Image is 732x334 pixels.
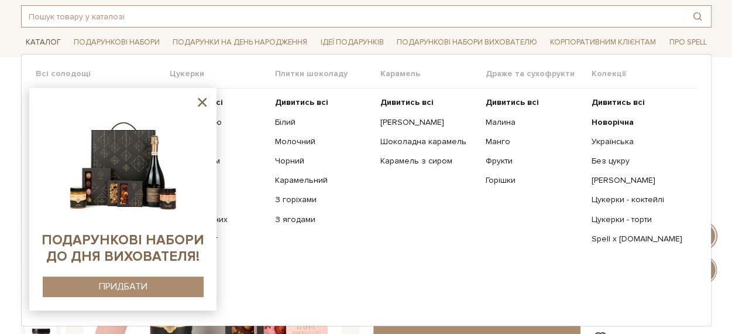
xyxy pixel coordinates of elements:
[170,69,275,79] span: Цукерки
[545,32,661,52] a: Корпоративним клієнтам
[486,137,582,147] a: Манго
[486,117,582,128] a: Малина
[591,234,688,244] a: Spell x [DOMAIN_NAME]
[591,97,688,108] a: Дивитись всі
[275,117,372,128] a: Білий
[684,6,711,27] button: Пошук товару у каталозі
[275,156,372,166] a: Чорний
[591,175,688,186] a: [PERSON_NAME]
[380,117,477,128] a: [PERSON_NAME]
[486,156,582,166] a: Фрукти
[591,195,688,205] a: Цукерки - коктейлі
[36,69,170,79] span: Всі солодощі
[275,97,372,108] a: Дивитись всі
[170,234,266,244] a: Діскавері кіт
[275,214,372,225] a: З ягодами
[168,33,312,52] a: Подарунки на День народження
[591,117,688,128] a: Новорічна
[380,97,434,107] b: Дивитись всі
[21,54,712,326] div: Каталог
[170,97,266,108] a: Дивитись всі
[380,97,477,108] a: Дивитись всі
[380,137,477,147] a: Шоколадна карамель
[275,97,328,107] b: Дивитись всі
[21,33,66,52] a: Каталог
[486,69,591,79] span: Драже та сухофрукти
[170,156,266,166] a: З алкоголем
[275,137,372,147] a: Молочний
[69,33,164,52] a: Подарункові набори
[486,175,582,186] a: Горішки
[380,156,477,166] a: Карамель з сиром
[275,175,372,186] a: Карамельний
[380,69,486,79] span: Карамель
[591,214,688,225] a: Цукерки - торти
[22,6,684,27] input: Пошук товару у каталозі
[591,117,633,127] b: Новорічна
[392,32,542,52] a: Подарункові набори вихователю
[591,69,696,79] span: Колекції
[591,97,644,107] b: Дивитись всі
[591,137,688,147] a: Українська
[486,97,582,108] a: Дивитись всі
[170,175,266,186] a: З сиром
[170,214,266,225] a: Для закоханих
[486,97,539,107] b: Дивитись всі
[275,69,380,79] span: Плитки шоколаду
[315,33,388,52] a: Ідеї подарунків
[275,195,372,205] a: З горіхами
[664,33,711,52] a: Про Spell
[170,195,266,205] a: Асорті
[170,137,266,147] a: З фруктами
[170,117,266,128] a: З карамеллю
[591,156,688,166] a: Без цукру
